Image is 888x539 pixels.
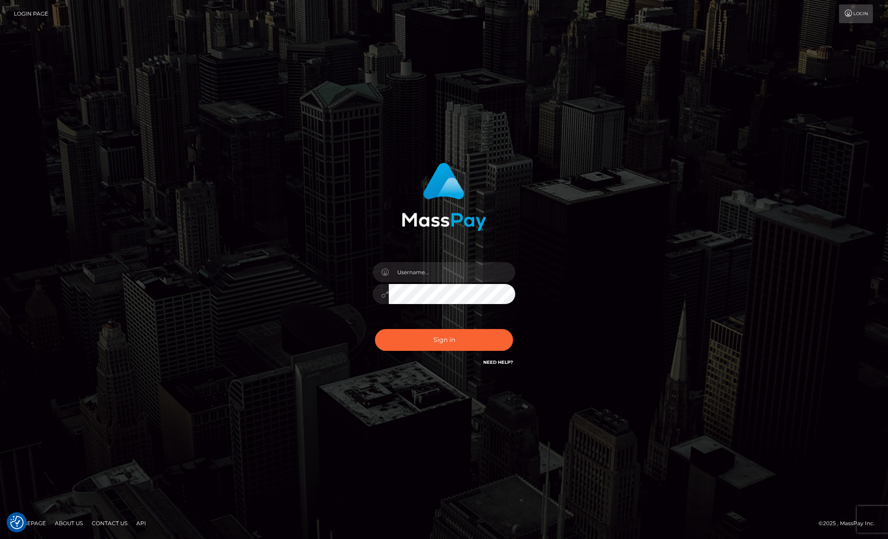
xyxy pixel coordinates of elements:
img: Revisit consent button [10,516,24,529]
div: © 2025 , MassPay Inc. [819,518,881,528]
img: MassPay Login [402,163,486,231]
a: About Us [51,516,86,530]
a: API [133,516,150,530]
a: Login [839,4,873,23]
input: Username... [389,262,515,282]
a: Contact Us [88,516,131,530]
a: Homepage [10,516,49,530]
a: Need Help? [483,359,513,365]
button: Consent Preferences [10,516,24,529]
a: Login Page [14,4,48,23]
button: Sign in [375,329,513,351]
